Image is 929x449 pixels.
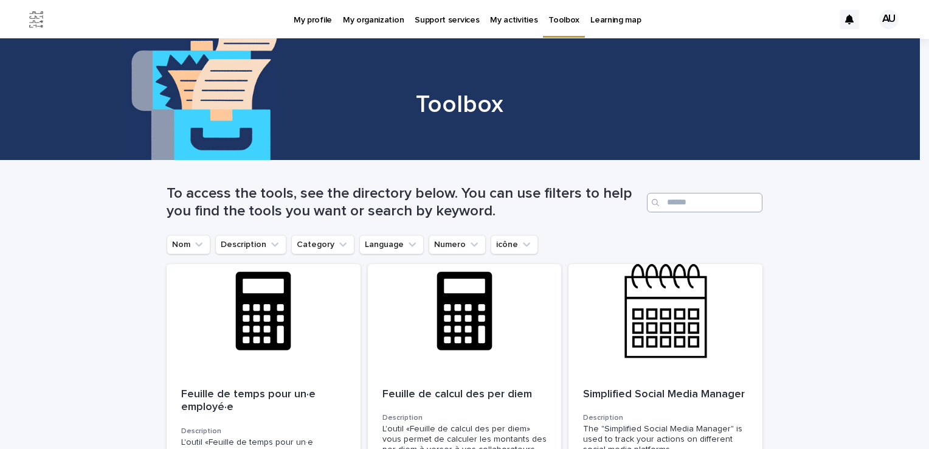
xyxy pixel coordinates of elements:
button: Numero [429,235,486,254]
button: Category [291,235,354,254]
p: Simplified Social Media Manager [583,388,748,402]
p: Feuille de temps pour un·e employé·e [181,388,346,414]
div: AU [879,10,899,29]
h3: Description [583,413,748,423]
h3: Description [382,413,547,423]
h1: Toolbox [162,90,758,119]
button: Description [215,235,286,254]
button: Nom [167,235,210,254]
input: Search [647,193,762,212]
button: icône [491,235,538,254]
h3: Description [181,426,346,436]
button: Language [359,235,424,254]
img: Jx8JiDZqSLW7pnA6nIo1 [24,7,49,32]
p: Feuille de calcul des per diem [382,388,547,402]
h1: To access the tools, see the directory below. You can use filters to help you find the tools you ... [167,185,642,220]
